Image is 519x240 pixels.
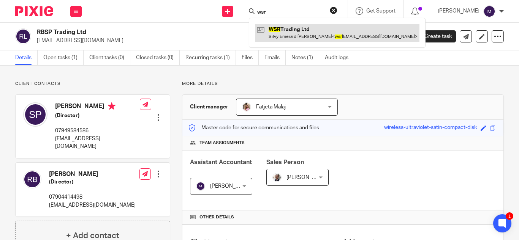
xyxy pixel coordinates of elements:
[55,127,140,135] p: 07949584586
[291,50,319,65] a: Notes (1)
[190,103,228,111] h3: Client manager
[199,214,234,220] span: Other details
[55,135,140,151] p: [EMAIL_ADDRESS][DOMAIN_NAME]
[199,140,245,146] span: Team assignments
[15,28,31,44] img: svg%3E
[49,178,136,186] h5: (Director)
[264,50,286,65] a: Emails
[196,182,205,191] img: svg%3E
[210,184,252,189] span: [PERSON_NAME]
[23,102,47,127] img: svg%3E
[136,50,180,65] a: Closed tasks (0)
[384,124,477,132] div: wireless-ultraviolet-satin-compact-disk
[55,112,140,119] h5: (Director)
[438,7,479,15] p: [PERSON_NAME]
[15,6,53,16] img: Pixie
[506,212,513,220] div: 1
[366,8,396,14] span: Get Support
[89,50,130,65] a: Client tasks (0)
[286,175,328,180] span: [PERSON_NAME]
[55,102,140,112] h4: [PERSON_NAME]
[43,50,84,65] a: Open tasks (1)
[242,102,251,111] img: MicrosoftTeams-image%20(5).png
[49,170,136,178] h4: [PERSON_NAME]
[266,159,304,165] span: Sales Person
[49,193,136,201] p: 07904414498
[15,81,170,87] p: Client contacts
[49,201,136,209] p: [EMAIL_ADDRESS][DOMAIN_NAME]
[182,81,504,87] p: More details
[15,50,38,65] a: Details
[412,30,456,42] a: Create task
[37,37,400,44] p: [EMAIL_ADDRESS][DOMAIN_NAME]
[256,104,286,110] span: Fatjeta Malaj
[330,6,337,14] button: Clear
[256,9,325,16] input: Search
[108,102,116,110] i: Primary
[272,173,282,182] img: Matt%20Circle.png
[325,50,354,65] a: Audit logs
[190,159,252,165] span: Assistant Accountant
[242,50,259,65] a: Files
[188,124,319,132] p: Master code for secure communications and files
[37,28,328,36] h2: RBSP Trading Ltd
[483,5,495,17] img: svg%3E
[185,50,236,65] a: Recurring tasks (1)
[23,170,41,188] img: svg%3E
